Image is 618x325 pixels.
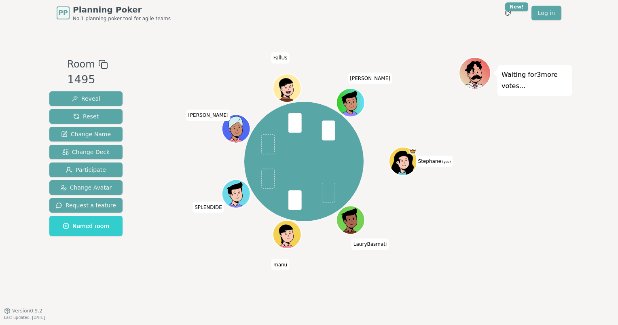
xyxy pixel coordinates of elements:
span: Click to change your name [348,73,392,84]
span: Participate [66,166,106,174]
button: New! [501,6,515,20]
span: Change Avatar [60,184,112,192]
button: Named room [49,216,123,236]
span: Click to change your name [271,52,290,63]
a: PPPlanning PokerNo.1 planning poker tool for agile teams [57,4,171,22]
span: Named room [63,222,109,230]
button: Change Name [49,127,123,141]
span: Reset [73,112,99,120]
button: Click to change your avatar [390,148,417,175]
span: Reveal [72,95,100,103]
span: No.1 planning poker tool for agile teams [73,15,171,22]
span: Version 0.9.2 [12,308,42,314]
div: New! [505,2,528,11]
span: Click to change your name [193,202,224,213]
span: Room [67,57,95,72]
span: PP [58,8,68,18]
span: Click to change your name [416,156,453,167]
a: Log in [531,6,561,20]
span: Change Deck [62,148,110,156]
span: Request a feature [56,201,116,209]
span: Planning Poker [73,4,171,15]
button: Version0.9.2 [4,308,42,314]
div: 1495 [67,72,108,88]
button: Reveal [49,91,123,106]
span: (you) [441,160,451,164]
span: Click to change your name [271,259,289,270]
button: Request a feature [49,198,123,213]
button: Participate [49,162,123,177]
button: Change Avatar [49,180,123,195]
span: Click to change your name [351,239,389,250]
span: Change Name [61,130,111,138]
button: Reset [49,109,123,124]
span: Click to change your name [186,110,231,121]
span: Stephane is the host [410,148,417,155]
span: Last updated: [DATE] [4,315,45,320]
button: Change Deck [49,145,123,159]
p: Waiting for 3 more votes... [502,69,568,92]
